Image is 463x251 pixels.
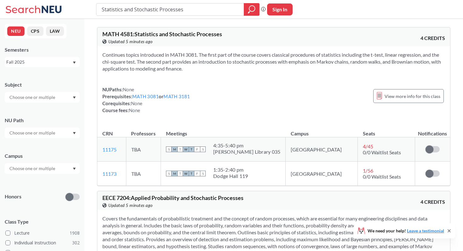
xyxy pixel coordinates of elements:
span: W [183,171,189,176]
th: Seats [358,124,415,137]
td: [GEOGRAPHIC_DATA] [286,162,358,186]
span: We need your help! [368,229,444,233]
div: 4:35 - 5:40 pm [213,142,280,149]
span: S [166,171,172,176]
div: Dropdown arrow [5,92,80,103]
label: Lecture [5,229,80,237]
div: Subject [5,81,80,88]
a: MATH 3181 [163,94,190,99]
button: NEU [7,26,25,36]
input: Class, professor, course number, "phrase" [101,4,239,15]
span: 302 [72,239,80,246]
button: CPS [27,26,43,36]
span: Updated 5 minutes ago [108,202,153,209]
div: Campus [5,152,80,159]
th: Meetings [161,124,286,137]
p: Honors [5,193,21,200]
span: M [172,146,177,152]
span: 4 CREDITS [420,35,445,42]
span: S [166,146,172,152]
span: T [177,171,183,176]
svg: Dropdown arrow [73,132,76,134]
span: View more info for this class [385,92,440,100]
div: NUPaths: Prerequisites: or Corequisites: Course fees: [102,86,190,114]
span: Class Type [5,218,80,225]
span: MATH 4581 : Statistics and Stochastic Processes [102,31,222,37]
td: [GEOGRAPHIC_DATA] [286,137,358,162]
section: Continues topics introduced in MATH 3081. The first part of the course covers classical procedure... [102,51,445,72]
span: M [172,171,177,176]
span: None [123,87,134,92]
div: [PERSON_NAME] Library 035 [213,149,280,155]
a: MATH 3081 [132,94,159,99]
span: W [183,146,189,152]
div: Dropdown arrow [5,128,80,138]
th: Notifications [415,124,450,137]
td: TBA [126,137,161,162]
div: Dropdown arrow [5,163,80,174]
td: TBA [126,162,161,186]
span: T [189,146,194,152]
svg: Dropdown arrow [73,96,76,99]
a: 11175 [102,146,117,152]
div: CRN [102,130,113,137]
span: T [177,146,183,152]
span: None [129,107,140,113]
span: S [200,171,206,176]
span: 0/0 Waitlist Seats [363,149,401,155]
span: Updated 5 minutes ago [108,38,153,45]
a: 11173 [102,171,117,177]
svg: Dropdown arrow [73,168,76,170]
div: Dodge Hall 119 [213,173,248,179]
span: EECE 7204 : Applied Probability and Stochastic Processes [102,194,243,201]
button: LAW [46,26,64,36]
div: Fall 2025Dropdown arrow [5,57,80,67]
th: Professors [126,124,161,137]
span: 4 CREDITS [420,198,445,205]
a: Leave a testimonial [407,228,444,233]
input: Choose one or multiple [6,165,59,172]
div: Fall 2025 [6,59,72,66]
input: Choose one or multiple [6,129,59,137]
svg: magnifying glass [248,5,255,14]
th: Campus [286,124,358,137]
label: Individual Instruction [5,239,80,247]
span: 4 / 45 [363,143,373,149]
span: F [194,171,200,176]
span: 1908 [70,230,80,237]
span: 1 / 56 [363,168,373,174]
div: magnifying glass [244,3,260,16]
svg: Dropdown arrow [73,61,76,64]
span: T [189,171,194,176]
span: None [131,100,142,106]
div: NU Path [5,117,80,124]
span: 0/0 Waitlist Seats [363,174,401,180]
input: Choose one or multiple [6,94,59,101]
div: Semesters [5,46,80,53]
span: S [200,146,206,152]
button: Sign In [267,3,293,15]
div: 1:35 - 2:40 pm [213,167,248,173]
span: F [194,146,200,152]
